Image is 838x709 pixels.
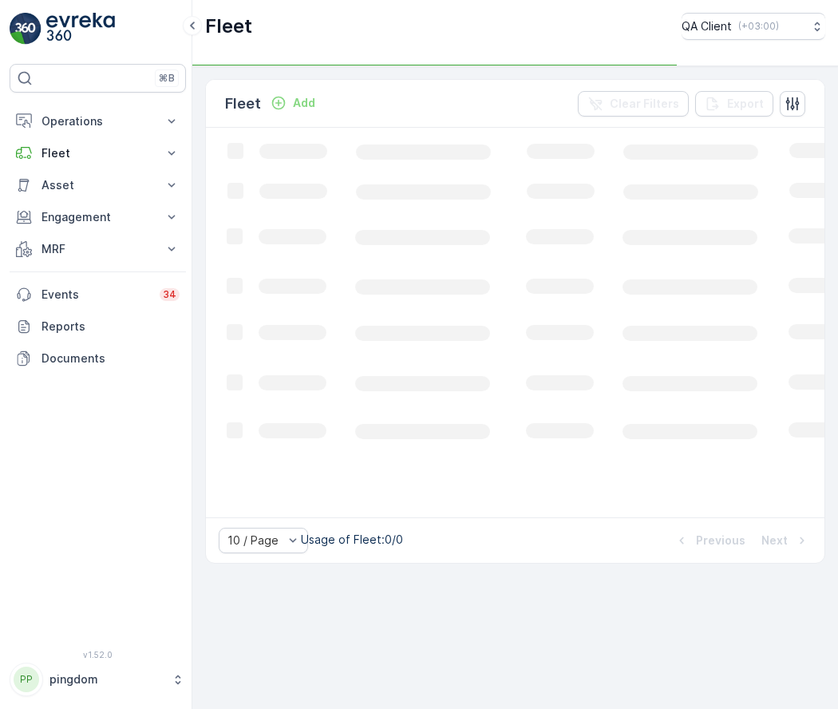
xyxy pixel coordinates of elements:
[10,233,186,265] button: MRF
[159,72,175,85] p: ⌘B
[760,531,812,550] button: Next
[672,531,747,550] button: Previous
[163,288,176,301] p: 34
[10,169,186,201] button: Asset
[225,93,261,115] p: Fleet
[42,287,150,303] p: Events
[727,96,764,112] p: Export
[610,96,679,112] p: Clear Filters
[42,351,180,366] p: Documents
[10,279,186,311] a: Events34
[695,91,773,117] button: Export
[293,95,315,111] p: Add
[49,671,164,687] p: pingdom
[578,91,689,117] button: Clear Filters
[10,105,186,137] button: Operations
[761,533,788,549] p: Next
[682,18,732,34] p: QA Client
[205,14,252,39] p: Fleet
[696,533,745,549] p: Previous
[14,667,39,692] div: PP
[10,311,186,343] a: Reports
[42,319,180,335] p: Reports
[42,177,154,193] p: Asset
[10,201,186,233] button: Engagement
[10,137,186,169] button: Fleet
[46,13,115,45] img: logo_light-DOdMpM7g.png
[42,241,154,257] p: MRF
[738,20,779,33] p: ( +03:00 )
[682,13,825,40] button: QA Client(+03:00)
[10,343,186,374] a: Documents
[10,663,186,696] button: PPpingdom
[10,13,42,45] img: logo
[42,209,154,225] p: Engagement
[301,532,403,548] p: Usage of Fleet : 0/0
[10,650,186,659] span: v 1.52.0
[42,145,154,161] p: Fleet
[264,93,322,113] button: Add
[42,113,154,129] p: Operations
